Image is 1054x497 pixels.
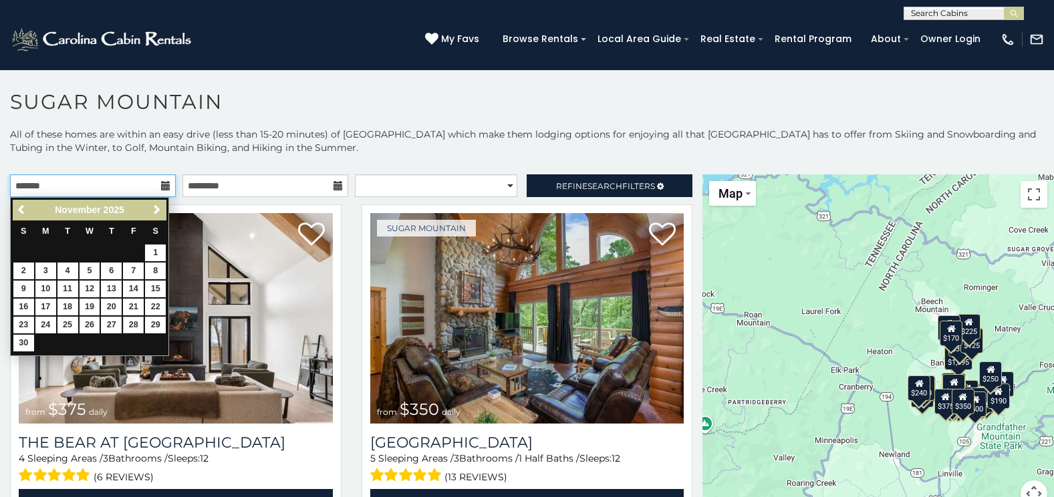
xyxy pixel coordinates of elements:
[145,317,166,333] a: 29
[987,383,1010,409] div: $190
[145,244,166,261] a: 1
[612,452,620,464] span: 12
[80,299,100,315] a: 19
[19,452,333,486] div: Sleeping Areas / Bathrooms / Sleeps:
[519,452,579,464] span: 1 Half Baths /
[942,373,965,398] div: $190
[298,221,325,249] a: Add to favorites
[101,281,122,297] a: 13
[442,407,460,417] span: daily
[35,263,56,279] a: 3
[145,281,166,297] a: 15
[370,452,684,486] div: Sleeping Areas / Bathrooms / Sleeps:
[942,374,965,399] div: $300
[152,204,162,215] span: Next
[94,468,154,486] span: (6 reviews)
[10,26,195,53] img: White-1-2.png
[13,281,34,297] a: 9
[587,181,622,191] span: Search
[934,389,957,414] div: $375
[979,361,1002,387] div: $250
[101,263,122,279] a: 6
[377,407,397,417] span: from
[1029,32,1044,47] img: mail-regular-white.png
[13,317,34,333] a: 23
[952,389,974,414] div: $350
[370,452,376,464] span: 5
[19,213,333,424] a: The Bear At Sugar Mountain from $375 daily
[42,226,49,236] span: Monday
[938,315,960,341] div: $240
[57,299,78,315] a: 18
[718,186,743,200] span: Map
[441,32,479,46] span: My Favs
[109,226,114,236] span: Thursday
[200,452,209,464] span: 12
[80,317,100,333] a: 26
[145,263,166,279] a: 8
[35,281,56,297] a: 10
[86,226,94,236] span: Wednesday
[153,226,158,236] span: Saturday
[400,399,439,419] span: $350
[649,221,676,249] a: Add to favorites
[1021,181,1047,208] button: Toggle fullscreen view
[19,213,333,424] img: The Bear At Sugar Mountain
[131,226,136,236] span: Friday
[992,371,1015,397] div: $155
[80,263,100,279] a: 5
[103,452,108,464] span: 3
[425,32,483,47] a: My Favs
[914,29,987,49] a: Owner Login
[123,281,144,297] a: 14
[21,226,26,236] span: Sunday
[35,317,56,333] a: 24
[591,29,688,49] a: Local Area Guide
[123,263,144,279] a: 7
[101,299,122,315] a: 20
[55,204,100,215] span: November
[944,345,972,370] div: $1,095
[57,263,78,279] a: 4
[527,174,692,197] a: RefineSearchFilters
[370,213,684,424] img: Grouse Moor Lodge
[961,328,984,353] div: $125
[13,263,34,279] a: 2
[101,317,122,333] a: 27
[104,204,124,215] span: 2025
[80,281,100,297] a: 12
[694,29,762,49] a: Real Estate
[709,181,756,206] button: Change map style
[971,387,994,413] div: $195
[19,452,25,464] span: 4
[444,468,507,486] span: (13 reviews)
[123,317,144,333] a: 28
[370,434,684,452] h3: Grouse Moor Lodge
[370,434,684,452] a: [GEOGRAPHIC_DATA]
[123,299,144,315] a: 21
[89,407,108,417] span: daily
[65,226,70,236] span: Tuesday
[145,299,166,315] a: 22
[864,29,908,49] a: About
[148,202,165,218] a: Next
[57,281,78,297] a: 11
[57,317,78,333] a: 25
[496,29,585,49] a: Browse Rentals
[48,399,86,419] span: $375
[377,220,476,236] a: Sugar Mountain
[13,335,34,351] a: 30
[1001,32,1015,47] img: phone-regular-white.png
[964,391,987,417] div: $500
[13,299,34,315] a: 16
[19,434,333,452] h3: The Bear At Sugar Mountain
[370,213,684,424] a: Grouse Moor Lodge from $350 daily
[768,29,858,49] a: Rental Program
[908,375,930,401] div: $240
[454,452,459,464] span: 3
[556,181,655,191] span: Refine Filters
[940,321,963,346] div: $170
[17,204,27,215] span: Previous
[25,407,45,417] span: from
[956,380,978,405] div: $200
